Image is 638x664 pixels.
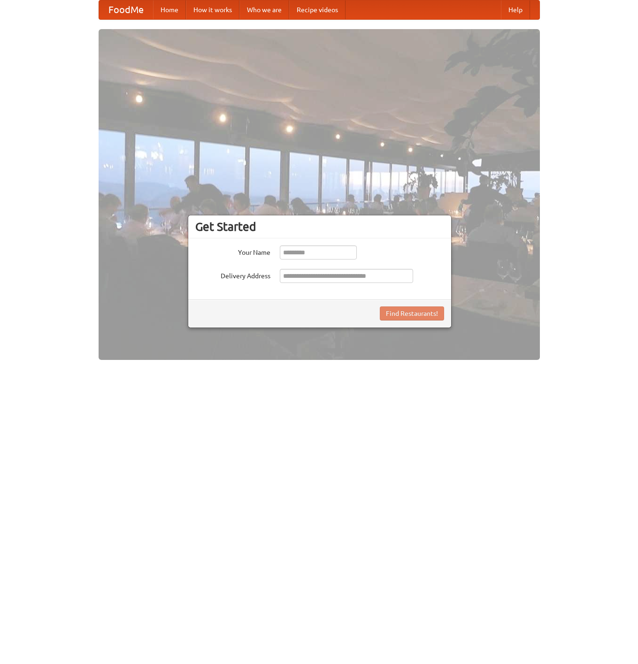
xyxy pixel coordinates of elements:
[195,245,270,257] label: Your Name
[289,0,346,19] a: Recipe videos
[195,220,444,234] h3: Get Started
[195,269,270,281] label: Delivery Address
[380,306,444,321] button: Find Restaurants!
[501,0,530,19] a: Help
[153,0,186,19] a: Home
[186,0,239,19] a: How it works
[239,0,289,19] a: Who we are
[99,0,153,19] a: FoodMe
